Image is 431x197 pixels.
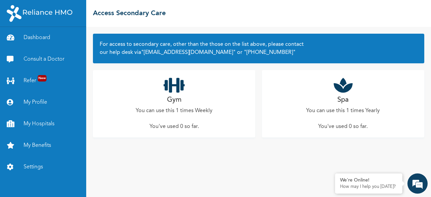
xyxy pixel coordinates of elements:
[39,63,93,131] span: We're online!
[35,38,113,46] div: Chat with us now
[318,123,368,131] p: You've used 0 so far .
[3,175,66,179] span: Conversation
[3,139,128,163] textarea: Type your message and hit 'Enter'
[340,184,397,190] p: How may I help you today?
[306,107,380,115] p: You can use this 1 times Yearly
[242,50,296,55] a: "[PHONE_NUMBER]"
[136,107,212,115] p: You can use this 1 times Weekly
[150,123,199,131] p: You've used 0 so far .
[141,50,236,55] a: "[EMAIL_ADDRESS][DOMAIN_NAME]"
[38,75,46,81] span: New
[110,3,127,20] div: Minimize live chat window
[340,177,397,183] div: We're Online!
[167,95,181,105] h2: Gym
[93,8,166,19] h2: Access Secondary Care
[66,163,129,184] div: FAQs
[100,40,418,57] h2: For access to secondary care, other than the those on the list above, please contact our help des...
[337,95,349,105] h2: Spa
[12,34,27,51] img: d_794563401_company_1708531726252_794563401
[7,5,72,22] img: RelianceHMO's Logo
